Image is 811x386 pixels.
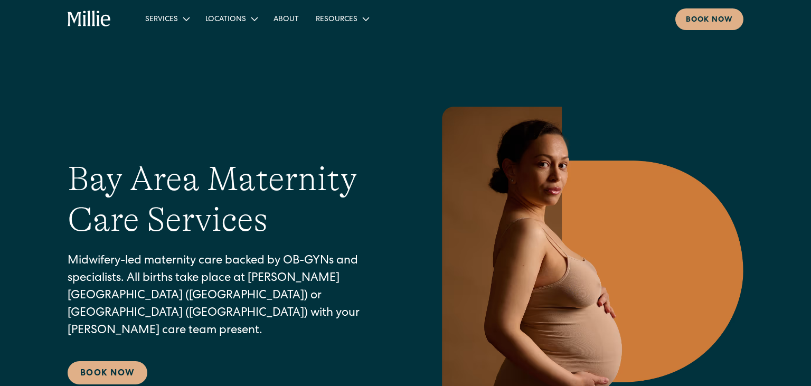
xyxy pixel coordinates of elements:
[145,14,178,25] div: Services
[197,10,265,27] div: Locations
[68,159,393,240] h1: Bay Area Maternity Care Services
[316,14,357,25] div: Resources
[686,15,733,26] div: Book now
[675,8,743,30] a: Book now
[307,10,376,27] div: Resources
[68,253,393,340] p: Midwifery-led maternity care backed by OB-GYNs and specialists. All births take place at [PERSON_...
[137,10,197,27] div: Services
[68,361,147,384] a: Book Now
[265,10,307,27] a: About
[68,11,111,27] a: home
[205,14,246,25] div: Locations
